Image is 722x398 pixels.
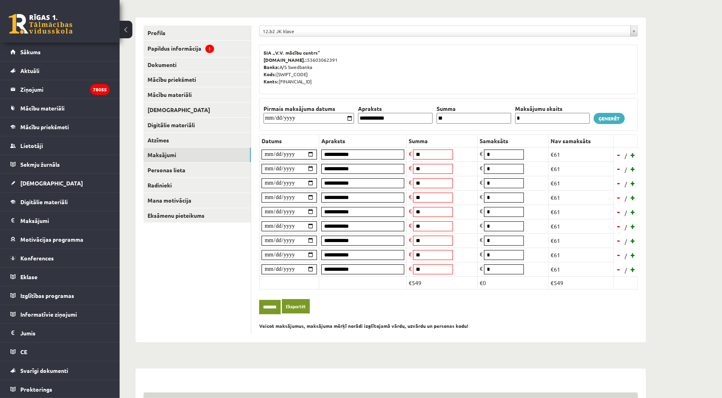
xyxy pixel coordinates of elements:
span: € [480,250,483,258]
b: [DOMAIN_NAME].: [264,57,307,63]
span: / [624,152,628,160]
a: Profils [144,26,251,40]
span: Izglītības programas [20,292,74,299]
a: Maksājumi [144,148,251,162]
a: + [629,149,637,161]
a: [DEMOGRAPHIC_DATA] [144,102,251,117]
td: €549 [407,276,478,289]
span: € [480,193,483,200]
b: Konts: [264,78,279,85]
span: / [624,194,628,203]
a: Jumis [10,324,110,342]
span: / [624,252,628,260]
a: - [615,177,623,189]
a: + [629,163,637,175]
legend: Ziņojumi [20,80,110,99]
td: €61 [549,248,614,262]
a: - [615,149,623,161]
span: / [624,209,628,217]
span: Proktorings [20,386,52,393]
a: + [629,263,637,275]
span: / [624,266,628,274]
a: [DEMOGRAPHIC_DATA] [10,174,110,192]
a: CE [10,343,110,361]
th: Summa [435,104,513,113]
a: Mācību priekšmeti [144,72,251,87]
a: Maksājumi [10,211,110,230]
a: Mana motivācija [144,193,251,208]
span: € [480,179,483,186]
a: + [629,220,637,232]
a: - [615,263,623,275]
span: € [480,236,483,243]
span: Konferences [20,254,54,262]
td: €61 [549,147,614,162]
span: / [624,237,628,246]
a: Dokumenti [144,57,251,72]
a: Digitālie materiāli [144,118,251,132]
span: € [409,265,412,272]
span: Svarīgi dokumenti [20,367,68,374]
a: Digitālie materiāli [10,193,110,211]
span: Lietotāji [20,142,43,149]
span: € [409,150,412,157]
span: Jumis [20,329,35,337]
a: Ģenerēt [594,113,625,124]
td: €61 [549,233,614,248]
a: - [615,163,623,175]
a: Rīgas 1. Tālmācības vidusskola [9,14,73,34]
a: + [629,234,637,246]
a: + [629,177,637,189]
a: + [629,206,637,218]
a: Papildus informācija! [144,41,251,57]
span: € [480,207,483,215]
a: Mācību materiāli [10,99,110,117]
a: Personas lieta [144,163,251,177]
span: € [409,179,412,186]
a: - [615,249,623,261]
a: Sekmju žurnāls [10,155,110,173]
a: Izglītības programas [10,286,110,305]
span: € [409,236,412,243]
span: / [624,180,628,188]
legend: Maksājumi [20,211,110,230]
span: Motivācijas programma [20,236,83,243]
span: 12.b2 JK klase [263,26,627,36]
span: / [624,166,628,174]
span: € [480,150,483,157]
td: €0 [478,276,549,289]
td: €61 [549,219,614,233]
td: €61 [549,162,614,176]
span: € [409,164,412,171]
a: Eksāmenu pieteikums [144,208,251,223]
span: Aktuāli [20,67,39,74]
a: Sākums [10,43,110,61]
span: [DEMOGRAPHIC_DATA] [20,179,83,187]
td: €61 [549,190,614,205]
a: Motivācijas programma [10,230,110,248]
span: Eklase [20,273,37,280]
th: Summa [407,134,478,147]
td: €61 [549,262,614,276]
span: € [409,193,412,200]
span: € [480,222,483,229]
th: Pirmais maksājuma datums [262,104,356,113]
td: €61 [549,176,614,190]
span: Sākums [20,48,41,55]
td: €549 [549,276,614,289]
span: Digitālie materiāli [20,198,68,205]
a: - [615,234,623,246]
span: € [409,207,412,215]
span: € [409,222,412,229]
a: Eksportēt [282,299,310,314]
span: € [480,265,483,272]
a: + [629,249,637,261]
span: Sekmju žurnāls [20,161,60,168]
span: ! [205,45,214,53]
i: 78055 [90,84,110,95]
th: Maksājumu skaits [513,104,592,113]
a: Atzīmes [144,133,251,148]
td: €61 [549,205,614,219]
span: Mācību priekšmeti [20,123,69,130]
th: Apraksts [319,134,407,147]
